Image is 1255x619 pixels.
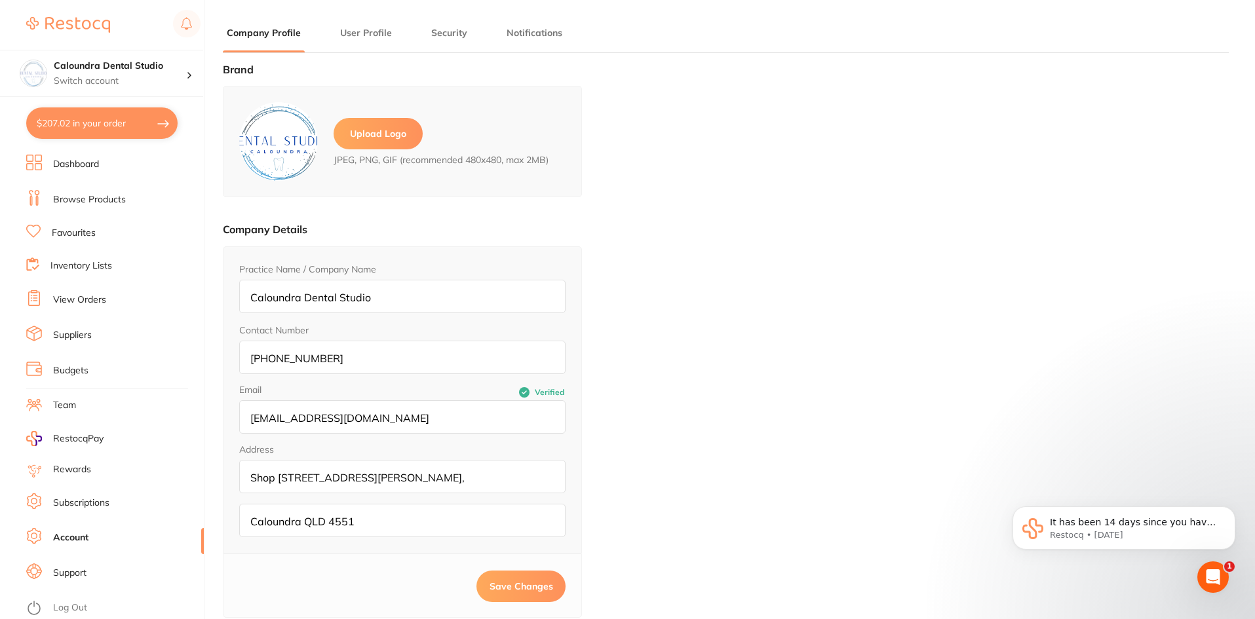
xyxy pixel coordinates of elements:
button: Save Changes [476,571,566,602]
label: Email [239,385,402,395]
a: RestocqPay [26,431,104,446]
label: Practice Name / Company Name [239,264,376,274]
span: JPEG, PNG, GIF (recommended 480x480, max 2MB) [334,155,549,165]
a: Team [53,399,76,412]
span: Save Changes [490,580,553,592]
a: Dashboard [53,158,99,171]
img: logo [239,102,318,181]
a: Favourites [52,227,96,240]
span: 1 [1224,561,1235,572]
button: User Profile [336,27,396,39]
a: Inventory Lists [50,259,112,272]
a: View Orders [53,293,106,307]
button: $207.02 in your order [26,107,178,139]
legend: Address [239,444,274,455]
img: Restocq Logo [26,17,110,33]
a: Budgets [53,364,88,377]
img: RestocqPay [26,431,42,446]
a: Account [53,531,88,544]
a: Support [53,567,87,580]
button: Security [427,27,471,39]
button: Company Profile [223,27,305,39]
button: Log Out [26,598,200,619]
a: Suppliers [53,329,92,342]
label: Brand [223,63,254,76]
a: Rewards [53,463,91,476]
button: Notifications [503,27,566,39]
a: Restocq Logo [26,10,110,40]
img: Caloundra Dental Studio [20,60,47,86]
iframe: Intercom live chat [1197,561,1229,593]
label: Upload Logo [334,118,423,149]
label: Contact Number [239,325,309,335]
a: Subscriptions [53,497,109,510]
p: Switch account [54,75,186,88]
iframe: Intercom notifications message [993,479,1255,584]
label: Company Details [223,223,307,236]
span: Verified [535,388,564,397]
h4: Caloundra Dental Studio [54,60,186,73]
span: RestocqPay [53,432,104,445]
a: Log Out [53,601,87,614]
a: Browse Products [53,193,126,206]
